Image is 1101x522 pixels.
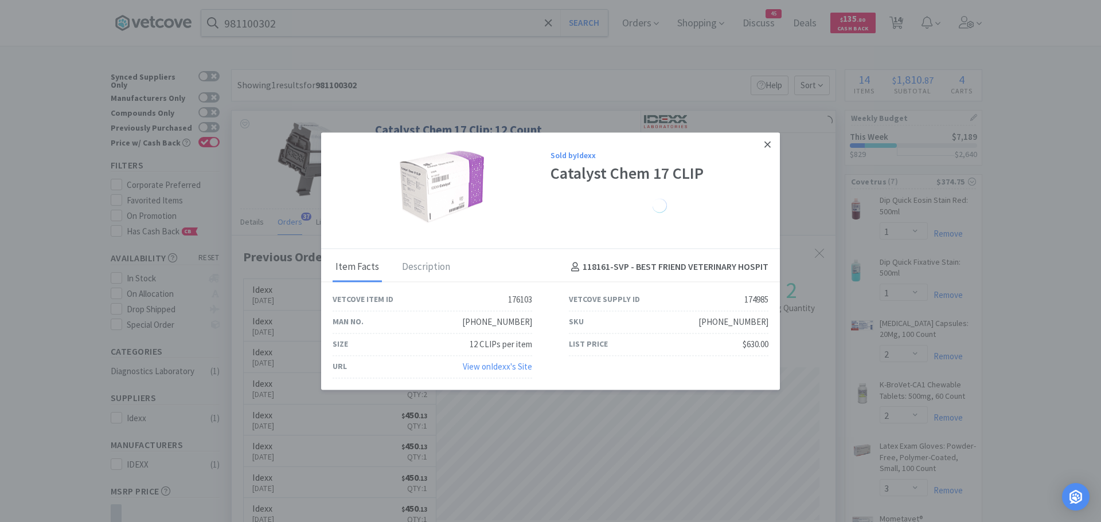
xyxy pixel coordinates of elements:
[333,253,382,282] div: Item Facts
[569,316,584,328] div: SKU
[333,316,364,328] div: Man No.
[569,293,640,306] div: Vetcove Supply ID
[333,338,348,351] div: Size
[743,337,768,351] div: $630.00
[508,293,532,307] div: 176103
[567,260,768,275] h4: 118161 - SVP - BEST FRIEND VETERINARY HOSPIT
[550,149,768,162] div: Sold by Idexx
[470,337,532,351] div: 12 CLIPs per item
[399,253,453,282] div: Description
[1062,483,1090,511] div: Open Intercom Messenger
[550,164,768,184] div: Catalyst Chem 17 CLIP
[698,315,768,329] div: [PHONE_NUMBER]
[333,360,347,373] div: URL
[463,361,532,372] a: View onIdexx's Site
[333,293,393,306] div: Vetcove Item ID
[462,315,532,329] div: [PHONE_NUMBER]
[569,338,608,351] div: List Price
[399,144,485,230] img: 6e5a8500bae6467c92951c1d5eec41c7_174985.png
[744,293,768,307] div: 174985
